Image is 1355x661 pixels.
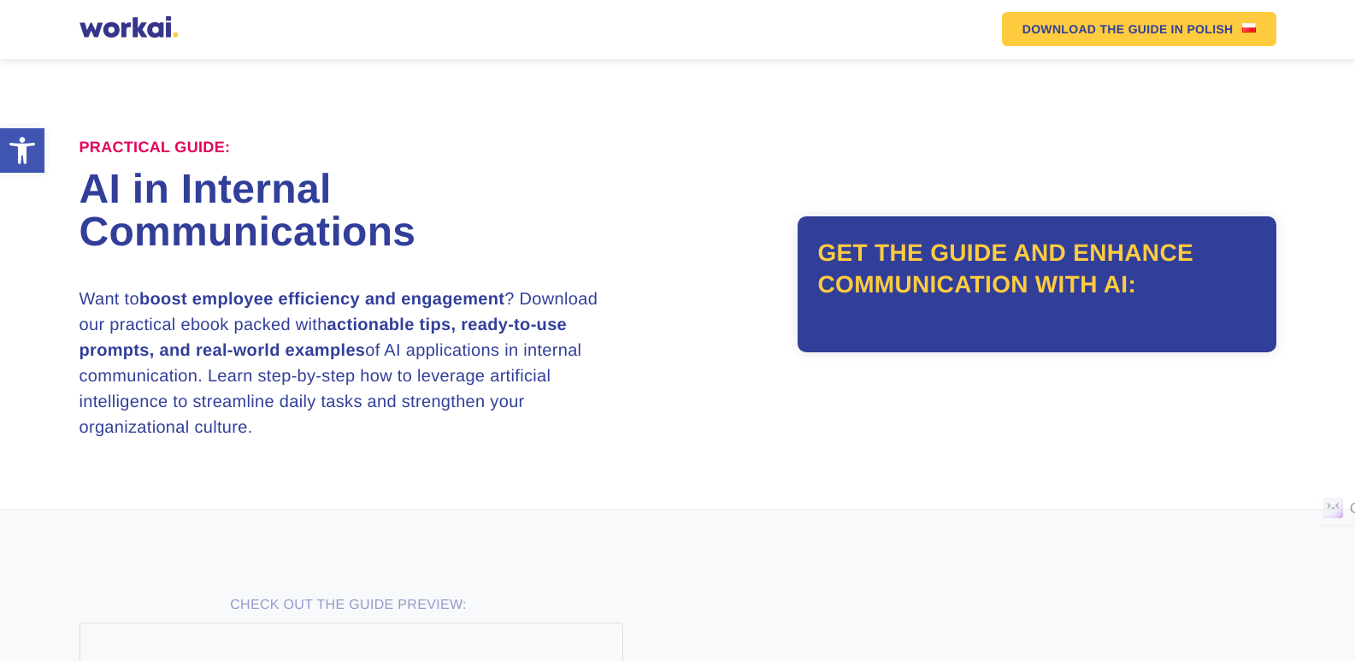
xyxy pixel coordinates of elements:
[818,237,1256,302] h2: Get the guide and enhance communication with AI:
[80,595,618,616] p: CHECK OUT THE GUIDE PREVIEW:
[80,286,618,440] h3: Want to ? Download our practical ebook packed with of AI applications in internal communication. ...
[1002,12,1276,46] a: DOWNLOAD THE GUIDEIN POLISHUS flag
[80,139,231,157] label: Practical Guide:
[1022,23,1168,35] em: DOWNLOAD THE GUIDE
[80,168,678,254] h1: AI in Internal Communications
[80,316,568,360] strong: actionable tips, ready-to-use prompts, and real-world examples
[1242,23,1256,32] img: US flag
[139,290,504,309] strong: boost employee efficiency and engagement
